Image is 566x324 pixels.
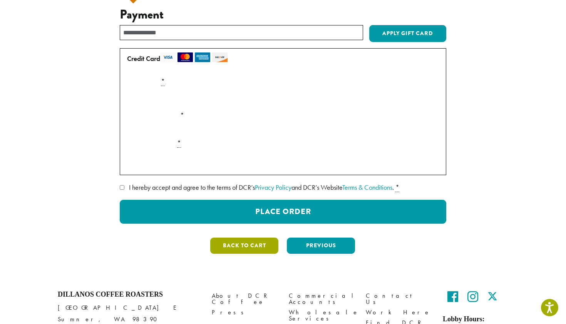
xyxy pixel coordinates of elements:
[395,183,399,192] abbr: required
[129,183,394,192] span: I hereby accept and agree to the terms of DCR’s and DCR’s Website .
[120,185,124,190] input: I hereby accept and agree to the terms of DCR’sPrivacy Policyand DCR’s WebsiteTerms & Conditions. *
[289,307,354,324] a: Wholesale Services
[212,52,228,62] img: discover
[127,52,436,65] label: Credit Card
[342,183,392,192] a: Terms & Conditions
[120,200,446,224] button: Place Order
[255,183,291,192] a: Privacy Policy
[366,290,431,307] a: Contact Us
[161,77,165,86] abbr: required
[120,7,446,22] h3: Payment
[160,52,176,62] img: visa
[58,290,200,299] h4: Dillanos Coffee Roasters
[212,307,277,318] a: Press
[177,138,181,148] abbr: required
[287,238,355,254] button: Previous
[178,52,193,62] img: mastercard
[210,238,278,254] button: Back to cart
[366,307,431,318] a: Work Here
[443,315,508,324] h5: Lobby Hours:
[195,52,210,62] img: amex
[369,25,446,42] button: Apply Gift Card
[289,290,354,307] a: Commercial Accounts
[212,290,277,307] a: About DCR Coffee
